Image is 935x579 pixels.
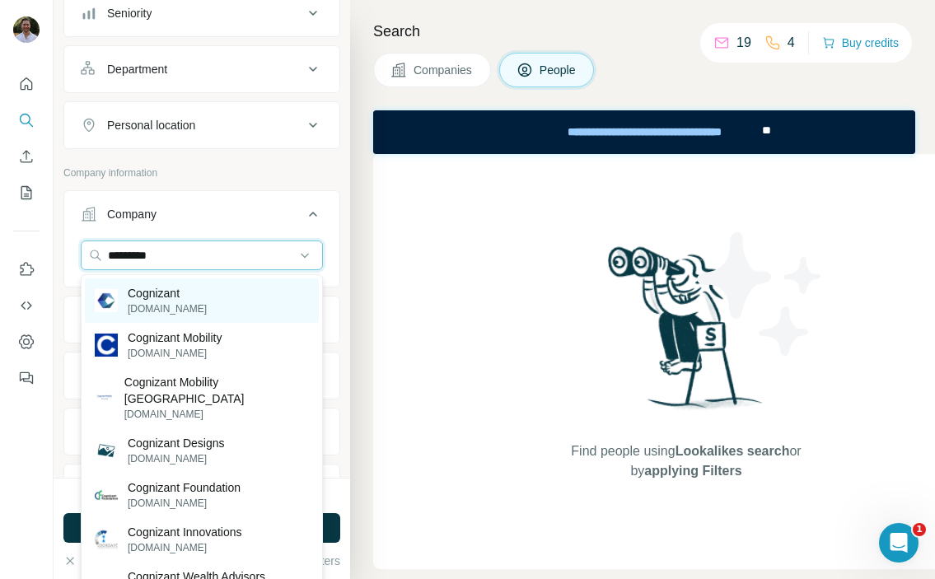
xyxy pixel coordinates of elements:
button: Use Surfe on LinkedIn [13,254,40,284]
div: Seniority [107,5,152,21]
span: Find people using or by [554,441,818,481]
img: Cognizant [95,289,118,312]
button: Annual revenue ($) [64,412,339,451]
img: Surfe Illustration - Stars [686,220,834,368]
p: Company information [63,166,340,180]
img: Cognizant Designs [95,439,118,462]
button: Feedback [13,363,40,393]
button: Use Surfe API [13,291,40,320]
img: Avatar [13,16,40,43]
div: Personal location [107,117,195,133]
button: Enrich CSV [13,142,40,171]
button: HQ location [64,356,339,395]
iframe: Intercom live chat [879,523,919,563]
p: [DOMAIN_NAME] [128,451,225,466]
span: People [540,62,577,78]
div: Company [107,206,157,222]
button: Company [64,194,339,240]
p: [DOMAIN_NAME] [128,540,242,555]
span: applying Filters [644,464,741,478]
button: Department [64,49,339,89]
p: Cognizant Innovations [128,524,242,540]
img: Cognizant Mobility Romania [95,388,115,408]
h4: Search [373,20,915,43]
p: Cognizant Designs [128,435,225,451]
p: Cognizant Foundation [128,479,241,496]
p: [DOMAIN_NAME] [128,496,241,511]
p: [DOMAIN_NAME] [124,407,309,422]
p: Cognizant Mobility [128,329,222,346]
button: Employees (size) [64,468,339,507]
img: Surfe Illustration - Woman searching with binoculars [601,242,772,426]
button: My lists [13,178,40,208]
span: 1 [913,523,926,536]
p: Cognizant Mobility [GEOGRAPHIC_DATA] [124,374,309,407]
button: Clear [63,553,110,569]
button: Industry [64,300,339,339]
button: Buy credits [822,31,899,54]
p: Cognizant [128,285,207,301]
button: Personal location [64,105,339,145]
p: [DOMAIN_NAME] [128,346,222,361]
button: Run search [63,513,340,543]
button: Dashboard [13,327,40,357]
img: Cognizant Foundation [95,483,118,507]
span: Companies [414,62,474,78]
span: Lookalikes search [676,444,790,458]
iframe: Banner [373,110,915,154]
p: 19 [736,33,751,53]
div: Department [107,61,167,77]
p: [DOMAIN_NAME] [128,301,207,316]
button: Quick start [13,69,40,99]
button: Search [13,105,40,135]
img: Cognizant Innovations [95,528,118,551]
img: Cognizant Mobility [95,334,118,357]
p: 4 [788,33,795,53]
